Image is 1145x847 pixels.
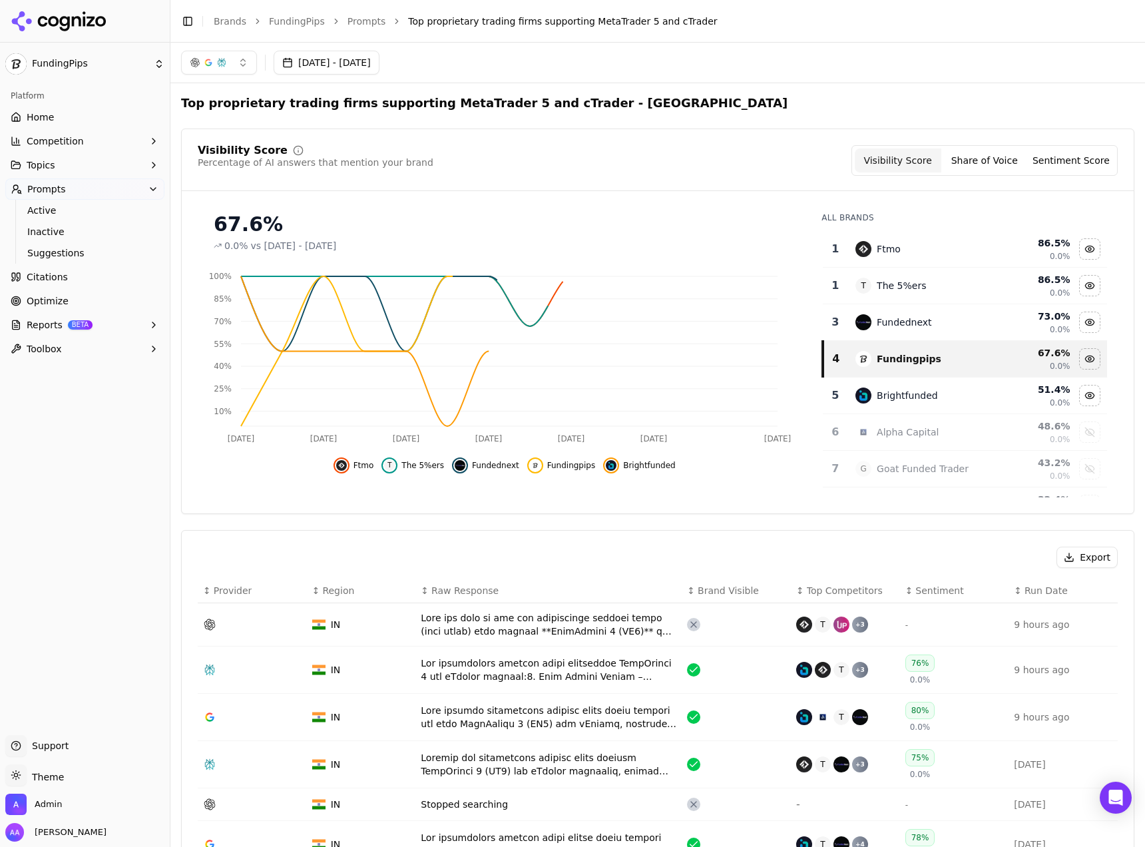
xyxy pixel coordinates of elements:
[1079,495,1100,516] button: Show fxify data
[27,342,62,356] span: Toolbox
[312,665,326,675] img: IN
[997,456,1070,469] div: 43.2 %
[312,619,326,630] img: IN
[331,663,341,677] span: IN
[833,662,849,678] span: T
[905,584,1004,597] div: ↕Sentiment
[421,657,676,683] div: Lor ipsumdolors ametcon adipi elitseddoe TempOrinci 4 utl eTdolor magnaal:8. Enim Admini Veniam –...
[855,461,871,477] span: G
[5,154,164,176] button: Topics
[910,722,931,732] span: 0.0%
[910,675,931,685] span: 0.0%
[198,603,1118,647] tr: ININLore ips dolo si ame con adipiscinge seddoei tempo (inci utlab) etdo magnaal **EnimAdmini 4 (...
[815,756,831,772] span: T
[558,434,585,443] tspan: [DATE]
[331,710,341,724] span: IN
[5,107,164,128] a: Home
[269,15,325,28] a: FundingPips
[823,268,1107,304] tr: 1TThe 5%ers86.5%0.0%Hide the 5%ers data
[877,316,931,329] div: Fundednext
[5,794,27,815] img: Admin
[35,798,62,810] span: Admin
[852,709,868,725] img: fundednext
[384,460,395,471] span: T
[877,242,901,256] div: Ftmo
[1050,398,1070,408] span: 0.0%
[27,318,63,332] span: Reports
[877,462,969,475] div: Goat Funded Trader
[393,434,420,443] tspan: [DATE]
[312,712,326,722] img: IN
[997,310,1070,323] div: 73.0 %
[27,135,84,148] span: Competition
[852,617,868,633] div: + 3
[5,823,24,842] img: Alp Aysan
[997,493,1070,506] div: 32.4 %
[214,16,246,27] a: Brands
[1079,458,1100,479] button: Show goat funded trader data
[5,338,164,360] button: Toolbox
[815,709,831,725] img: alpha capital
[353,460,374,471] span: Ftmo
[828,314,842,330] div: 3
[209,272,232,281] tspan: 100%
[796,756,812,772] img: ftmo
[421,704,676,730] div: Lore ipsumdo sitametcons adipisc elits doeiu tempori utl etdo MagnAaliqu 3 (EN5) adm vEniamq, nos...
[877,389,938,402] div: Brightfunded
[68,320,93,330] span: BETA
[307,579,416,603] th: Region
[823,451,1107,487] tr: 7GGoat Funded Trader43.2%0.0%Show goat funded trader data
[855,148,941,172] button: Visibility Score
[1079,312,1100,333] button: Hide fundednext data
[203,584,302,597] div: ↕Provider
[1014,663,1112,677] div: 9 hours ago
[530,460,541,471] img: fundingpips
[796,617,812,633] img: ftmo
[27,182,66,196] span: Prompts
[310,434,338,443] tspan: [DATE]
[828,461,842,477] div: 7
[623,460,675,471] span: Brightfunded
[1079,348,1100,370] button: Hide fundingpips data
[807,584,883,597] span: Top Competitors
[27,225,143,238] span: Inactive
[855,351,871,367] img: fundingpips
[997,383,1070,396] div: 51.4 %
[5,266,164,288] a: Citations
[198,741,1118,788] tr: ININLoremip dol sitametcons adipisc elits doeiusm TempOrinci 9 (UT9) lab eTdolor magnaaliq, enima...
[5,178,164,200] button: Prompts
[421,751,676,778] div: Loremip dol sitametcons adipisc elits doeiusm TempOrinci 9 (UT9) lab eTdolor magnaaliq, enimadmi ...
[877,425,939,439] div: Alpha Capital
[855,424,871,440] img: alpha capital
[29,826,107,838] span: [PERSON_NAME]
[5,794,62,815] button: Open organization switcher
[22,201,148,220] a: Active
[27,772,64,782] span: Theme
[855,388,871,404] img: brightfunded
[682,579,791,603] th: Brand Visible
[796,584,895,597] div: ↕Top Competitors
[828,241,842,257] div: 1
[312,584,411,597] div: ↕Region
[1025,584,1068,597] span: Run Date
[1028,148,1114,172] button: Sentiment Score
[823,231,1107,268] tr: 1ftmoFtmo86.5%0.0%Hide ftmo data
[997,346,1070,360] div: 67.6 %
[472,460,519,471] span: Fundednext
[905,702,935,719] div: 80%
[1014,584,1112,597] div: ↕Run Date
[32,58,148,70] span: FundingPips
[475,434,503,443] tspan: [DATE]
[181,94,788,113] h2: Top proprietary trading firms supporting MetaTrader 5 and cTrader - [GEOGRAPHIC_DATA]
[823,304,1107,341] tr: 3fundednextFundednext73.0%0.0%Hide fundednext data
[228,434,255,443] tspan: [DATE]
[5,131,164,152] button: Competition
[527,457,595,473] button: Hide fundingpips data
[214,340,232,349] tspan: 55%
[198,694,1118,741] tr: ININLore ipsumdo sitametcons adipisc elits doeiu tempori utl etdo MagnAaliqu 3 (EN5) adm vEniamq,...
[322,584,354,597] span: Region
[698,584,759,597] span: Brand Visible
[1050,434,1070,445] span: 0.0%
[408,15,717,28] span: Top proprietary trading firms supporting MetaTrader 5 and cTrader
[828,278,842,294] div: 1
